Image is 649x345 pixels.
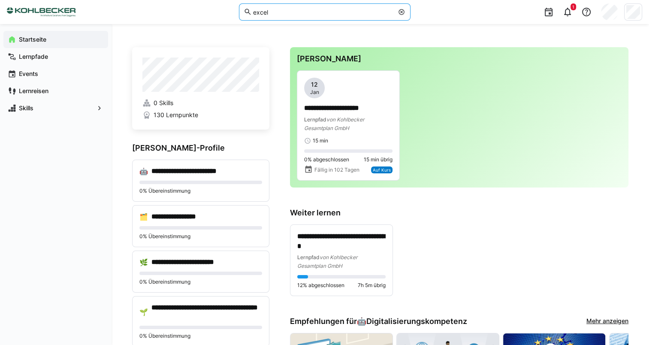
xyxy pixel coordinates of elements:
h3: Weiter lernen [290,208,628,218]
span: 7h 5m übrig [358,282,386,289]
div: 🤖 [139,167,148,176]
span: Auf Kurs [373,167,391,172]
span: 15 min [313,137,328,144]
div: 🌿 [139,258,148,266]
span: 0% abgeschlossen [304,156,349,163]
h3: [PERSON_NAME] [297,54,622,64]
span: Digitalisierungskompetenz [366,317,467,326]
span: 15 min übrig [364,156,392,163]
p: 0% Übereinstimmung [139,333,262,339]
span: Jan [310,89,319,96]
p: 0% Übereinstimmung [139,233,262,240]
input: Skills und Lernpfade durchsuchen… [252,8,393,16]
p: 0% Übereinstimmung [139,188,262,194]
span: 130 Lernpunkte [154,111,198,119]
a: Mehr anzeigen [586,317,628,326]
div: 🤖 [357,317,467,326]
span: 12 [311,80,318,89]
span: 1 [572,4,574,9]
a: 0 Skills [142,99,259,107]
div: 🌱 [139,308,148,316]
span: Lernpfad [304,116,326,123]
span: von Kohlbecker Gesamtplan GmbH [304,116,364,131]
div: 🗂️ [139,212,148,221]
h3: Empfehlungen für [290,317,467,326]
span: Lernpfad [297,254,320,260]
span: 12% abgeschlossen [297,282,344,289]
span: Fällig in 102 Tagen [314,166,359,173]
p: 0% Übereinstimmung [139,278,262,285]
h3: [PERSON_NAME]-Profile [132,143,269,153]
span: 0 Skills [154,99,173,107]
span: von Kohlbecker Gesamtplan GmbH [297,254,357,269]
